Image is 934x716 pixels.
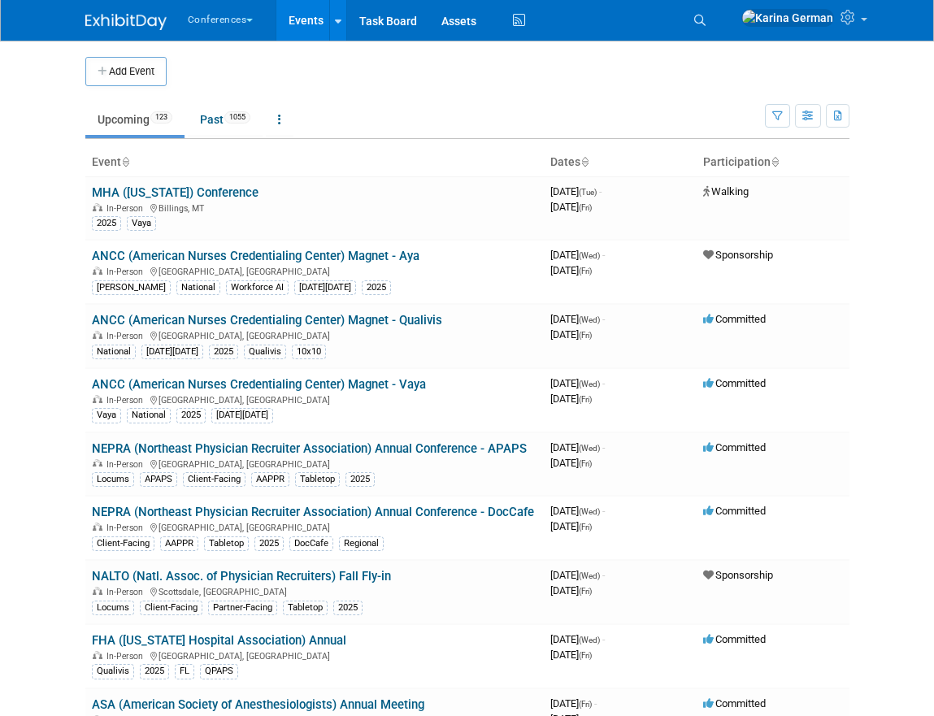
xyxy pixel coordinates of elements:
[333,601,363,615] div: 2025
[176,408,206,423] div: 2025
[226,280,289,295] div: Workforce AI
[208,601,277,615] div: Partner-Facing
[106,523,148,533] span: In-Person
[200,664,238,679] div: QPAPS
[579,651,592,660] span: (Fri)
[579,251,600,260] span: (Wed)
[92,505,534,519] a: NEPRA (Northeast Physician Recruiter Association) Annual Conference - DocCafe
[85,57,167,86] button: Add Event
[550,569,605,581] span: [DATE]
[92,601,134,615] div: Locums
[141,345,203,359] div: [DATE][DATE]
[599,185,602,197] span: -
[93,523,102,531] img: In-Person Event
[92,664,134,679] div: Qualivis
[703,697,766,709] span: Committed
[703,441,766,453] span: Committed
[579,507,600,516] span: (Wed)
[580,155,589,168] a: Sort by Start Date
[92,328,537,341] div: [GEOGRAPHIC_DATA], [GEOGRAPHIC_DATA]
[703,249,773,261] span: Sponsorship
[106,459,148,470] span: In-Person
[121,155,129,168] a: Sort by Event Name
[150,111,172,124] span: 123
[92,408,121,423] div: Vaya
[140,472,177,487] div: APAPS
[602,569,605,581] span: -
[289,536,333,551] div: DocCafe
[93,331,102,339] img: In-Person Event
[92,216,121,231] div: 2025
[93,203,102,211] img: In-Person Event
[703,185,749,197] span: Walking
[92,377,426,392] a: ANCC (American Nurses Credentialing Center) Magnet - Vaya
[92,201,537,214] div: Billings, MT
[579,331,592,340] span: (Fri)
[602,249,605,261] span: -
[579,636,600,644] span: (Wed)
[295,472,340,487] div: Tabletop
[294,280,356,295] div: [DATE][DATE]
[550,505,605,517] span: [DATE]
[594,697,597,709] span: -
[93,651,102,659] img: In-Person Event
[579,203,592,212] span: (Fri)
[92,441,527,456] a: NEPRA (Northeast Physician Recruiter Association) Annual Conference - APAPS
[550,393,592,405] span: [DATE]
[175,664,194,679] div: FL
[550,185,602,197] span: [DATE]
[579,188,597,197] span: (Tue)
[92,536,154,551] div: Client-Facing
[339,536,384,551] div: Regional
[550,520,592,532] span: [DATE]
[93,587,102,595] img: In-Person Event
[579,395,592,404] span: (Fri)
[93,459,102,467] img: In-Person Event
[254,536,284,551] div: 2025
[550,377,605,389] span: [DATE]
[92,185,258,200] a: MHA ([US_STATE]) Conference
[106,331,148,341] span: In-Person
[92,345,136,359] div: National
[92,313,442,328] a: ANCC (American Nurses Credentialing Center) Magnet - Qualivis
[106,395,148,406] span: In-Person
[550,201,592,213] span: [DATE]
[106,203,148,214] span: In-Person
[697,149,849,176] th: Participation
[550,649,592,661] span: [DATE]
[579,459,592,468] span: (Fri)
[224,111,250,124] span: 1055
[579,700,592,709] span: (Fri)
[106,587,148,597] span: In-Person
[602,505,605,517] span: -
[579,587,592,596] span: (Fri)
[93,267,102,275] img: In-Person Event
[550,249,605,261] span: [DATE]
[550,328,592,341] span: [DATE]
[703,377,766,389] span: Committed
[550,457,592,469] span: [DATE]
[106,651,148,662] span: In-Person
[92,457,537,470] div: [GEOGRAPHIC_DATA], [GEOGRAPHIC_DATA]
[209,345,238,359] div: 2025
[703,569,773,581] span: Sponsorship
[579,523,592,532] span: (Fri)
[703,505,766,517] span: Committed
[92,697,424,712] a: ASA (American Society of Anesthesiologists) Annual Meeting
[579,315,600,324] span: (Wed)
[85,104,185,135] a: Upcoming123
[550,264,592,276] span: [DATE]
[211,408,273,423] div: [DATE][DATE]
[544,149,697,176] th: Dates
[550,584,592,597] span: [DATE]
[292,345,326,359] div: 10x10
[92,649,537,662] div: [GEOGRAPHIC_DATA], [GEOGRAPHIC_DATA]
[92,520,537,533] div: [GEOGRAPHIC_DATA], [GEOGRAPHIC_DATA]
[92,393,537,406] div: [GEOGRAPHIC_DATA], [GEOGRAPHIC_DATA]
[183,472,245,487] div: Client-Facing
[92,633,346,648] a: FHA ([US_STATE] Hospital Association) Annual
[92,472,134,487] div: Locums
[602,633,605,645] span: -
[579,267,592,276] span: (Fri)
[176,280,220,295] div: National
